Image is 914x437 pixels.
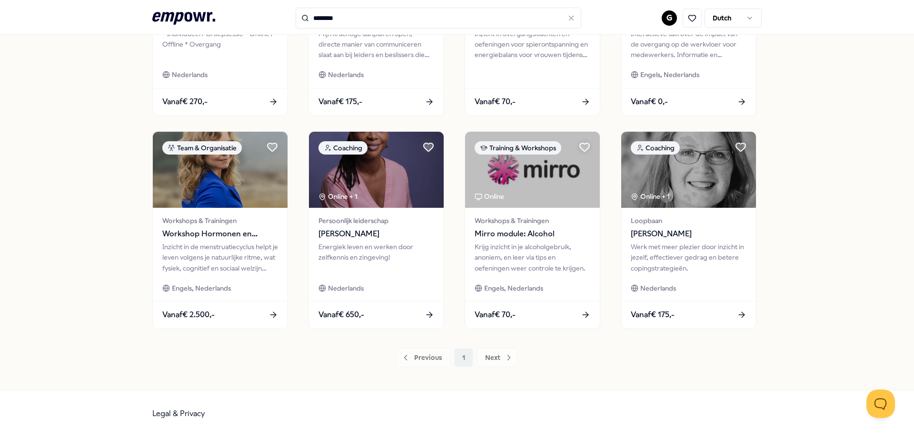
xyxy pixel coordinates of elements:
span: Nederlands [640,283,676,293]
div: Interactieve talk over de impact van de overgang op de werkvloer voor medewerkers. Informatie en ... [631,29,746,60]
div: Online + 1 [631,191,670,202]
a: package imageCoachingOnline + 1Loopbaan[PERSON_NAME]Werk met meer plezier door inzicht in jezelf,... [621,131,756,329]
span: Vanaf € 0,- [631,96,668,108]
div: Coaching [631,141,680,155]
span: Vanaf € 650,- [318,309,364,321]
span: Vanaf € 175,- [631,309,675,321]
span: Workshops & Trainingen [475,215,590,226]
span: [PERSON_NAME] [318,228,434,240]
span: [PERSON_NAME] [631,228,746,240]
button: G [662,10,677,26]
div: Coaching [318,141,368,155]
img: package image [465,132,600,208]
input: Search for products, categories or subcategories [296,8,581,29]
a: package imageCoachingOnline + 1Persoonlijk leiderschap[PERSON_NAME]Energiek leven en werken door ... [308,131,444,329]
img: package image [309,132,444,208]
span: Nederlands [328,69,364,80]
span: Vanaf € 70,- [475,96,516,108]
span: Loopbaan [631,215,746,226]
span: Nederlands [172,69,208,80]
div: * Individueel / Groepsessie * Online / Offline * Overgang [162,29,278,60]
div: Online + 1 [318,191,358,202]
div: Werk met meer plezier door inzicht in jezelf, effectiever gedrag en betere copingstrategieën. [631,242,746,273]
iframe: Help Scout Beacon - Open [866,389,895,418]
div: Krijg inzicht in je alcoholgebruik, anoniem, en leer via tips en oefeningen weer controle te krij... [475,242,590,273]
span: Vanaf € 2.500,- [162,309,215,321]
a: package imageTeam & OrganisatieWorkshops & TrainingenWorkshop Hormonen en WerkstressInzicht in de... [152,131,288,329]
span: Workshops & Trainingen [162,215,278,226]
span: Engels, Nederlands [172,283,231,293]
img: package image [153,132,288,208]
div: Team & Organisatie [162,141,242,155]
span: Vanaf € 175,- [318,96,362,108]
span: Workshop Hormonen en Werkstress [162,228,278,240]
span: Mirro module: Alcohol [475,228,590,240]
a: Legal & Privacy [152,409,205,418]
span: Engels, Nederlands [640,69,699,80]
span: Engels, Nederlands [484,283,543,293]
div: Training & Workshops [475,141,561,155]
span: Persoonlijk leiderschap [318,215,434,226]
div: Energiek leven en werken door zelfkennis en zingeving! [318,242,434,273]
span: Vanaf € 70,- [475,309,516,321]
div: Inzicht in de menstruatiecyclus helpt je leven volgens je natuurlijke ritme, wat fysiek, cognitie... [162,242,278,273]
span: Nederlands [328,283,364,293]
img: package image [621,132,756,208]
a: package imageTraining & WorkshopsOnlineWorkshops & TrainingenMirro module: AlcoholKrijg inzicht i... [465,131,600,329]
span: Vanaf € 270,- [162,96,208,108]
div: Inzicht in overgangsklachten en oefeningen voor spierontspanning en energiebalans voor vrouwen ti... [475,29,590,60]
div: Online [475,191,504,202]
div: Mijn krachtige aanpak en open, directe manier van communiceren slaat aan bij leiders en beslisser... [318,29,434,60]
